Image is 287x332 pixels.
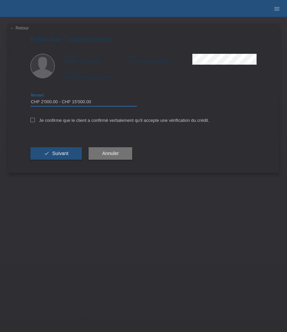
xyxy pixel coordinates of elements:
button: check Suivant [30,147,82,160]
div: Vermot-Petit-Outhenin [128,54,192,64]
button: Annuler [89,147,132,160]
a: menu [270,6,284,10]
i: check [44,151,49,156]
i: menu [273,5,280,12]
div: [PERSON_NAME] [64,54,128,64]
a: ← Retour [10,25,29,30]
span: Nationalité [64,70,82,74]
span: Annuler [102,151,119,156]
span: Suivant [52,151,68,156]
label: Je confirme que le client a confirmé verbalement qu'il accepte une vérification du crédit. [30,118,209,123]
h1: Effectuer l’autorisation [30,35,257,44]
span: Prénom [64,54,77,59]
span: Nom [128,54,136,59]
div: [GEOGRAPHIC_DATA] [64,70,128,80]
